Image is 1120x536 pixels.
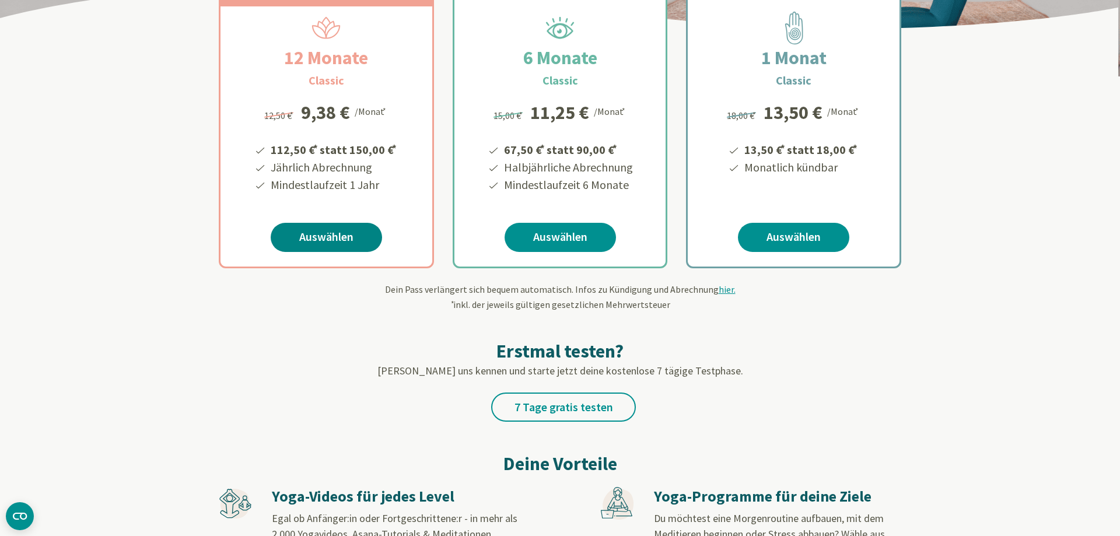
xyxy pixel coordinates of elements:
a: Auswählen [271,223,382,252]
li: Jährlich Abrechnung [269,159,398,176]
a: 7 Tage gratis testen [491,393,636,422]
li: Halbjährliche Abrechnung [502,159,633,176]
h3: Classic [542,72,578,89]
h3: Classic [776,72,811,89]
p: [PERSON_NAME] uns kennen und starte jetzt deine kostenlose 7 tägige Testphase. [219,363,901,379]
div: /Monat [355,103,388,118]
h2: Deine Vorteile [219,450,901,478]
h3: Yoga-Programme für deine Ziele [654,487,900,506]
span: inkl. der jeweils gültigen gesetzlichen Mehrwertsteuer [450,299,670,310]
span: 15,00 € [494,110,524,121]
div: 11,25 € [530,103,589,122]
li: 112,50 € statt 150,00 € [269,139,398,159]
h2: 1 Monat [733,44,855,72]
li: Mindestlaufzeit 1 Jahr [269,176,398,194]
div: 13,50 € [764,103,822,122]
div: /Monat [827,103,860,118]
li: 67,50 € statt 90,00 € [502,139,633,159]
li: 13,50 € statt 18,00 € [743,139,859,159]
li: Monatlich kündbar [743,159,859,176]
li: Mindestlaufzeit 6 Monate [502,176,633,194]
h3: Classic [309,72,344,89]
span: 12,50 € [264,110,295,121]
h3: Yoga-Videos für jedes Level [272,487,518,506]
div: /Monat [594,103,627,118]
h2: 12 Monate [256,44,396,72]
div: 9,38 € [301,103,350,122]
button: CMP-Widget öffnen [6,502,34,530]
span: hier. [719,283,736,295]
a: Auswählen [505,223,616,252]
a: Auswählen [738,223,849,252]
h2: Erstmal testen? [219,339,901,363]
h2: 6 Monate [495,44,625,72]
span: 18,00 € [727,110,758,121]
div: Dein Pass verlängert sich bequem automatisch. Infos zu Kündigung und Abrechnung [219,282,901,311]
